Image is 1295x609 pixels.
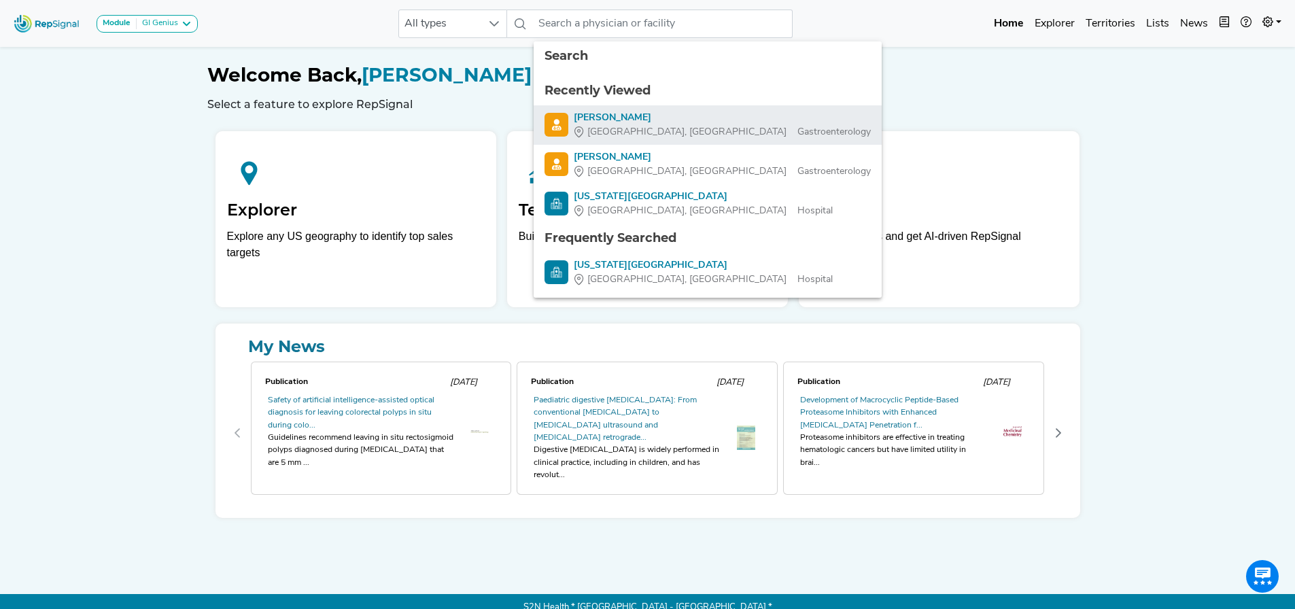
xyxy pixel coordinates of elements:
[399,10,481,37] span: All types
[450,378,477,387] span: [DATE]
[800,396,959,430] a: Development of Macrocyclic Peptide-Based Proteasome Inhibitors with Enhanced [MEDICAL_DATA] Penet...
[534,444,720,481] div: Digestive [MEDICAL_DATA] is widely performed in clinical practice, including in children, and has...
[1029,10,1080,37] a: Explorer
[534,184,882,224] li: Massachusetts General Hospital
[983,378,1010,387] span: [DATE]
[534,145,882,184] li: Victor Mujica
[1141,10,1175,37] a: Lists
[797,378,840,386] span: Publication
[587,204,787,218] span: [GEOGRAPHIC_DATA], [GEOGRAPHIC_DATA]
[507,131,788,307] a: TerritoriesBuild, assess, and assign geographic markets
[268,396,434,430] a: Safety of artificial intelligence-assisted optical diagnosis for leaving colorectal polyps in sit...
[737,425,755,450] img: OIP.cMdxvJAtWcczOlBCm_UOywHaJ7
[514,359,780,507] div: 1
[780,359,1047,507] div: 2
[531,378,574,386] span: Publication
[574,190,833,204] div: [US_STATE][GEOGRAPHIC_DATA]
[265,378,308,386] span: Publication
[545,152,568,176] img: Physician Search Icon
[1048,422,1069,444] button: Next Page
[800,432,986,469] div: Proteasome inhibitors are effective in treating hematologic cancers but have limited utility in b...
[248,359,515,507] div: 0
[810,201,1068,220] h2: My Lists
[545,150,871,179] a: [PERSON_NAME][GEOGRAPHIC_DATA], [GEOGRAPHIC_DATA]Gastroenterology
[587,273,787,287] span: [GEOGRAPHIC_DATA], [GEOGRAPHIC_DATA]
[226,334,1069,359] a: My News
[574,204,833,218] div: Hospital
[716,378,744,387] span: [DATE]
[97,15,198,33] button: ModuleGI Genius
[519,201,776,220] h2: Territories
[534,253,882,292] li: Massachusetts General Hospital
[103,19,131,27] strong: Module
[574,150,871,164] div: [PERSON_NAME]
[533,10,793,38] input: Search a physician or facility
[207,98,1088,111] h6: Select a feature to explore RepSignal
[574,164,871,179] div: Gastroenterology
[534,396,697,442] a: Paediatric digestive [MEDICAL_DATA]: From conventional [MEDICAL_DATA] to [MEDICAL_DATA] ultrasoun...
[227,201,485,220] h2: Explorer
[1003,426,1022,437] img: th
[207,63,362,86] span: Welcome Back,
[574,273,833,287] div: Hospital
[519,228,776,268] p: Build, assess, and assign geographic markets
[545,258,871,287] a: [US_STATE][GEOGRAPHIC_DATA][GEOGRAPHIC_DATA], [GEOGRAPHIC_DATA]Hospital
[574,111,871,125] div: [PERSON_NAME]
[574,125,871,139] div: Gastroenterology
[587,164,787,179] span: [GEOGRAPHIC_DATA], [GEOGRAPHIC_DATA]
[799,131,1080,307] a: My ListsTag top targets and get AI-driven RepSignal suggestions
[545,192,568,215] img: Hospital Search Icon
[470,427,489,437] img: th
[545,229,871,247] div: Frequently Searched
[207,64,1088,87] h1: [PERSON_NAME]
[587,125,787,139] span: [GEOGRAPHIC_DATA], [GEOGRAPHIC_DATA]
[810,228,1068,268] p: Tag top targets and get AI-driven RepSignal suggestions
[1213,10,1235,37] button: Intel Book
[988,10,1029,37] a: Home
[545,111,871,139] a: [PERSON_NAME][GEOGRAPHIC_DATA], [GEOGRAPHIC_DATA]Gastroenterology
[545,260,568,284] img: Hospital Search Icon
[545,113,568,137] img: Physician Search Icon
[268,432,454,469] div: Guidelines recommend leaving in situ rectosigmoid polyps diagnosed during [MEDICAL_DATA] that are...
[574,258,833,273] div: [US_STATE][GEOGRAPHIC_DATA]
[545,48,588,63] span: Search
[534,105,882,145] li: Meade Edmunds
[227,228,485,261] div: Explore any US geography to identify top sales targets
[545,82,871,100] div: Recently Viewed
[1175,10,1213,37] a: News
[545,190,871,218] a: [US_STATE][GEOGRAPHIC_DATA][GEOGRAPHIC_DATA], [GEOGRAPHIC_DATA]Hospital
[137,18,178,29] div: GI Genius
[215,131,496,307] a: ExplorerExplore any US geography to identify top sales targets
[1080,10,1141,37] a: Territories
